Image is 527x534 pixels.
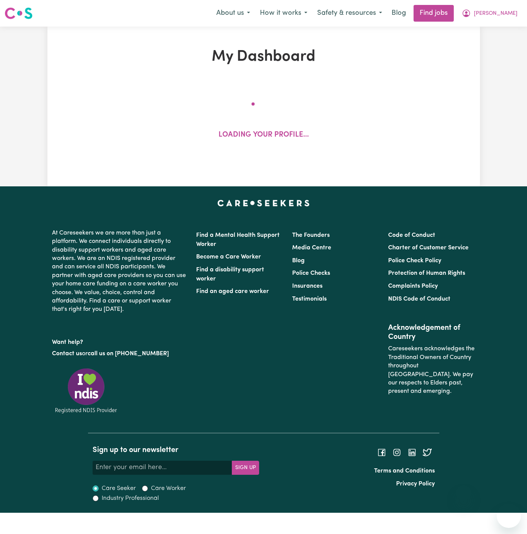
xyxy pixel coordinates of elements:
[312,5,387,21] button: Safety & resources
[151,484,186,493] label: Care Worker
[423,449,432,455] a: Follow Careseekers on Twitter
[5,6,33,20] img: Careseekers logo
[196,254,261,260] a: Become a Care Worker
[196,267,264,282] a: Find a disability support worker
[387,5,411,22] a: Blog
[52,226,187,317] p: At Careseekers we are more than just a platform. We connect individuals directly to disability su...
[456,485,471,501] iframe: Close message
[457,5,522,21] button: My Account
[52,335,187,347] p: Want help?
[292,296,327,302] a: Testimonials
[388,342,475,399] p: Careseekers acknowledges the Traditional Owners of Country throughout [GEOGRAPHIC_DATA]. We pay o...
[255,5,312,21] button: How it works
[124,48,403,66] h1: My Dashboard
[292,258,305,264] a: Blog
[219,130,309,141] p: Loading your profile...
[377,449,386,455] a: Follow Careseekers on Facebook
[388,258,441,264] a: Police Check Policy
[388,245,469,251] a: Charter of Customer Service
[93,446,259,455] h2: Sign up to our newsletter
[292,270,330,276] a: Police Checks
[232,461,259,474] button: Subscribe
[474,9,518,18] span: [PERSON_NAME]
[407,449,417,455] a: Follow Careseekers on LinkedIn
[388,323,475,342] h2: Acknowledgement of Country
[388,296,450,302] a: NDIS Code of Conduct
[217,200,310,206] a: Careseekers home page
[388,283,438,289] a: Complaints Policy
[52,347,187,361] p: or
[388,270,465,276] a: Protection of Human Rights
[392,449,401,455] a: Follow Careseekers on Instagram
[102,494,159,503] label: Industry Professional
[52,351,82,357] a: Contact us
[52,367,120,414] img: Registered NDIS provider
[292,232,330,238] a: The Founders
[414,5,454,22] a: Find jobs
[211,5,255,21] button: About us
[396,481,435,487] a: Privacy Policy
[292,245,331,251] a: Media Centre
[88,351,169,357] a: call us on [PHONE_NUMBER]
[93,461,232,474] input: Enter your email here...
[497,504,521,528] iframe: Button to launch messaging window
[388,232,435,238] a: Code of Conduct
[196,232,280,247] a: Find a Mental Health Support Worker
[102,484,136,493] label: Care Seeker
[292,283,322,289] a: Insurances
[196,288,269,295] a: Find an aged care worker
[5,5,33,22] a: Careseekers logo
[374,468,435,474] a: Terms and Conditions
